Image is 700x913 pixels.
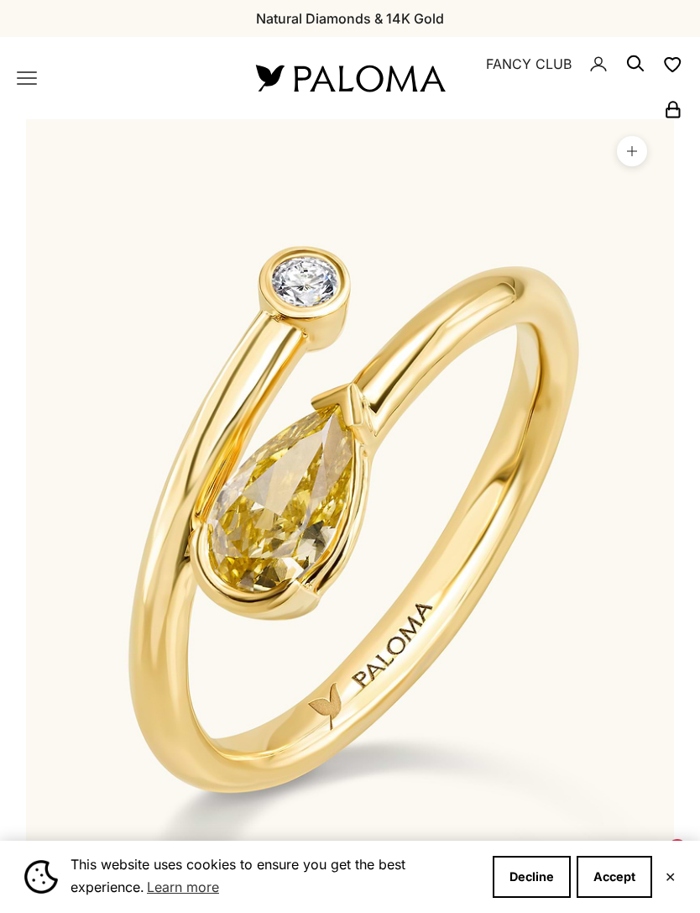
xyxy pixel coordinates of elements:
[493,856,571,898] button: Decline
[486,53,572,75] a: FANCY CLUB
[577,856,652,898] button: Accept
[144,874,222,900] a: Learn more
[17,68,216,88] nav: Primary navigation
[24,860,58,894] img: Cookie banner
[256,8,444,29] p: Natural Diamonds & 14K Gold
[665,872,676,882] button: Close
[71,854,479,900] span: This website uses cookies to ensure you get the best experience.
[484,37,683,119] nav: Secondary navigation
